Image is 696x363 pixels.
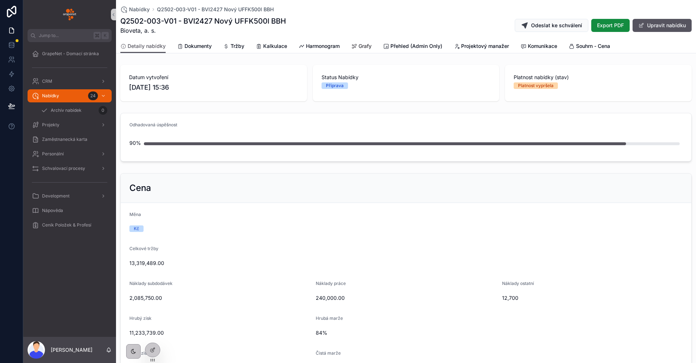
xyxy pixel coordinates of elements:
[129,246,158,251] span: Celkové tržby
[120,6,150,13] a: Nabídky
[569,40,610,54] a: Souhrn - Cena
[129,74,298,81] span: Datum vytvoření
[591,19,630,32] button: Export PDF
[51,346,92,354] p: [PERSON_NAME]
[223,40,244,54] a: Tržby
[359,42,372,50] span: Grafy
[102,33,108,38] span: K
[129,6,150,13] span: Nabídky
[42,151,64,157] span: Personální
[316,294,496,302] span: 240,000.00
[597,22,624,29] span: Export PDF
[461,42,509,50] span: Projektový manažer
[185,42,212,50] span: Dokumenty
[39,33,91,38] span: Jump to...
[129,294,310,302] span: 2,085,750.00
[157,6,274,13] a: Q2502-003-V01 - BVI2427 Nový UFFK500l BBH
[99,106,107,115] div: 0
[129,212,141,217] span: Měna
[531,22,582,29] span: Odeslat ke schválení
[256,40,287,54] a: Kalkulace
[177,40,212,54] a: Dokumenty
[316,350,341,356] span: Čistá marže
[42,93,59,99] span: Nabídky
[129,136,141,150] div: 90%
[528,42,557,50] span: Komunikace
[316,315,343,321] span: Hrubá marže
[454,40,509,54] a: Projektový manažer
[129,281,173,286] span: Náklady subdodávek
[129,329,310,337] span: 11,233,739.00
[576,42,610,50] span: Souhrn - Cena
[129,82,298,93] span: [DATE] 15:36
[42,122,59,128] span: Projekty
[36,104,112,117] a: Archív nabídek0
[231,42,244,50] span: Tržby
[42,51,99,57] span: GrapeNet - Domací stránka
[28,189,112,203] a: Development
[28,29,112,42] button: Jump to...K
[514,74,683,81] span: Platnost nabídky (stav)
[316,281,346,286] span: Náklady práce
[42,78,52,84] span: CRM
[129,182,151,194] h2: Cena
[502,294,683,302] span: 12,700
[326,82,344,89] div: Příprava
[63,9,76,20] img: App logo
[28,162,112,175] a: Schvalovací procesy
[306,42,340,50] span: Harmonogram
[88,91,98,100] div: 24
[28,219,112,232] a: Ceník Položek & Profesí
[42,222,91,228] span: Ceník Položek & Profesí
[28,204,112,217] a: Nápověda
[322,74,491,81] span: Status Nabídky
[42,136,87,142] span: Zaměstnanecká karta
[28,47,112,60] a: GrapeNet - Domací stránka
[515,19,588,32] button: Odeslat ke schválení
[129,122,177,127] span: Odhadovaná úspěšnost
[134,225,139,232] div: Kč
[518,82,554,89] div: Platnost vypršela
[51,107,82,113] span: Archív nabídek
[120,16,286,26] h1: Q2502-003-V01 - BVI2427 Nový UFFK500l BBH
[23,42,116,241] div: scrollable content
[633,19,692,32] button: Upravit nabídku
[42,208,63,213] span: Nápověda
[28,89,112,102] a: Nabídky24
[299,40,340,54] a: Harmonogram
[28,75,112,88] a: CRM
[502,281,534,286] span: Náklady ostatní
[28,133,112,146] a: Zaměstnanecká karta
[351,40,372,54] a: Grafy
[42,193,70,199] span: Development
[263,42,287,50] span: Kalkulace
[129,315,152,321] span: Hrubý zisk
[42,166,85,171] span: Schvalovací procesy
[120,26,286,35] span: Bioveta, a. s.
[28,118,112,131] a: Projekty
[120,40,166,53] a: Detaily nabídky
[521,40,557,54] a: Komunikace
[390,42,442,50] span: Přehled (Admin Only)
[383,40,442,54] a: Přehled (Admin Only)
[316,329,589,337] span: 84%
[129,260,683,267] span: 13,319,489.00
[128,42,166,50] span: Detaily nabídky
[28,147,112,160] a: Personální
